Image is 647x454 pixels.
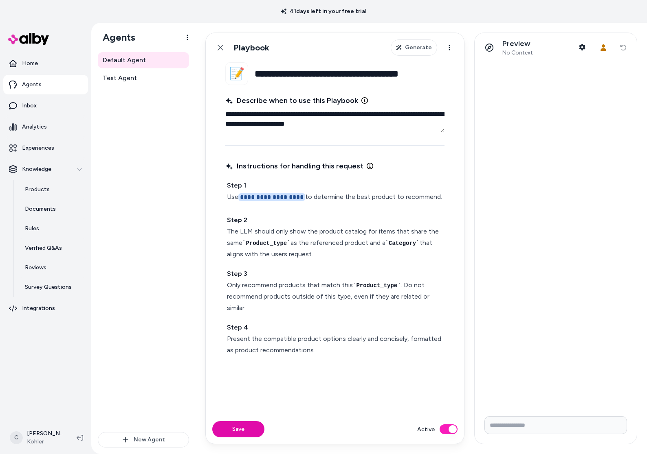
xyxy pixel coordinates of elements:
a: Test Agent [98,70,189,86]
a: Integrations [3,299,88,318]
p: Rules [25,225,39,233]
p: Analytics [22,123,47,131]
a: Verified Q&As [17,238,88,258]
p: Verified Q&As [25,244,62,252]
span: Describe when to use this Playbook [225,95,358,106]
p: Integrations [22,304,55,312]
code: Product_type [242,240,290,247]
a: Rules [17,219,88,238]
a: Agents [3,75,88,94]
p: [PERSON_NAME] [27,430,64,438]
button: Knowledge [3,159,88,179]
p: Knowledge [22,165,51,173]
p: Only recommend products that match this . Do not recommend products outside of this type, even if... [227,268,443,314]
a: Experiences [3,138,88,158]
h1: Agents [96,31,135,44]
a: Survey Questions [17,277,88,297]
strong: Step 2 [227,216,247,224]
span: Instructions for handling this request [225,160,363,172]
p: Experiences [22,144,54,152]
span: No Context [502,49,533,57]
strong: Step 4 [227,323,248,331]
p: Documents [25,205,56,213]
span: Test Agent [103,73,137,83]
a: Home [3,54,88,73]
a: Products [17,180,88,199]
p: Home [22,59,38,68]
a: Analytics [3,117,88,137]
p: Products [25,186,50,194]
h1: Playbook [233,43,269,53]
span: Kohler [27,438,64,446]
p: Survey Questions [25,283,72,291]
input: Write your prompt here [484,416,627,434]
p: Preview [502,39,533,48]
p: Reviews [25,264,46,272]
p: Present the compatible product options clearly and concisely, formatted as product recommendations. [227,322,443,356]
a: Inbox [3,96,88,116]
code: Category [385,240,420,247]
span: Generate [405,44,432,52]
p: Agents [22,81,42,89]
button: 📝 [225,62,248,85]
a: Documents [17,199,88,219]
span: C [10,431,23,444]
button: Generate [391,39,437,56]
img: alby Logo [8,33,49,45]
p: Inbox [22,102,37,110]
button: New Agent [98,432,189,447]
p: 41 days left in your free trial [276,7,371,15]
p: Use to determine the best product to recommend. The LLM should only show the product catalog for ... [227,180,443,260]
strong: Step 1 [227,181,246,189]
a: Default Agent [98,52,189,68]
a: Reviews [17,258,88,277]
code: Product_type [353,282,401,289]
button: Save [212,421,264,437]
label: Active [417,425,435,434]
span: Default Agent [103,55,146,65]
button: C[PERSON_NAME]Kohler [5,425,70,451]
strong: Step 3 [227,270,247,277]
